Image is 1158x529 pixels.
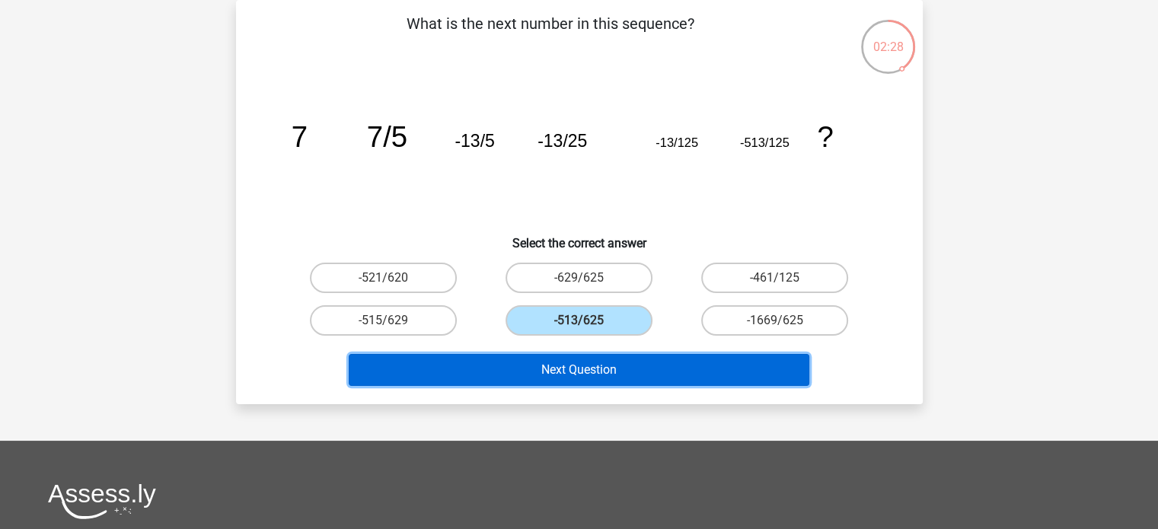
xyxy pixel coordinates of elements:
[310,305,457,336] label: -515/629
[538,131,587,151] tspan: -13/25
[701,305,848,336] label: -1669/625
[260,12,841,58] p: What is the next number in this sequence?
[48,483,156,519] img: Assessly logo
[366,120,407,153] tspan: 7/5
[739,135,789,149] tspan: -513/125
[310,263,457,293] label: -521/620
[701,263,848,293] label: -461/125
[860,18,917,56] div: 02:28
[656,135,698,149] tspan: -13/125
[817,120,833,153] tspan: ?
[506,263,652,293] label: -629/625
[506,305,652,336] label: -513/625
[260,224,898,250] h6: Select the correct answer
[455,131,494,151] tspan: -13/5
[349,354,809,386] button: Next Question
[291,120,307,153] tspan: 7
